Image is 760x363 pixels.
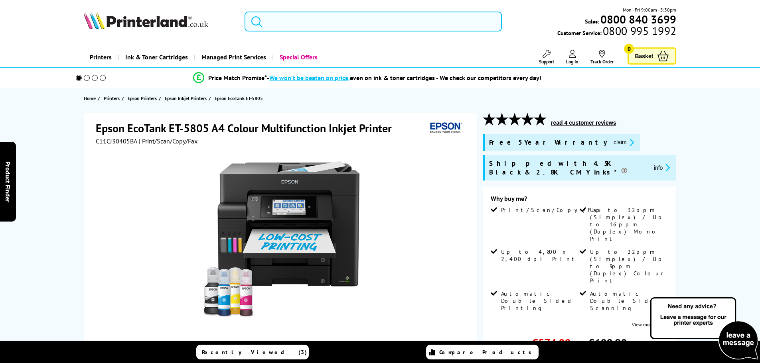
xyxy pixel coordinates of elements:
[599,16,676,23] a: 0800 840 3699
[84,94,96,102] span: Home
[125,47,188,67] span: Ink & Toner Cartridges
[539,50,554,65] a: Support
[491,194,668,206] div: Why buy me?
[566,50,578,65] a: Log In
[651,163,673,172] button: promo-description
[84,47,118,67] a: Printers
[501,248,578,263] span: Up to 4,800 x 2,400 dpi Print
[139,137,197,145] span: | Print/Scan/Copy/Fax
[84,12,208,29] img: Printerland Logo
[539,59,554,65] span: Support
[165,94,207,102] span: Epson Inkjet Printers
[600,12,676,27] b: 0800 840 3699
[590,50,614,65] a: Track Order
[590,248,667,284] span: Up to 22ppm (Simplex) / Up to 9ppm (Duplex) Colour Print
[426,345,539,359] a: Compare Products
[628,47,676,65] a: Basket 0
[585,18,599,25] span: Sales:
[128,94,159,102] a: Epson Printers
[84,94,98,102] a: Home
[588,336,627,350] span: £688.90
[623,6,676,14] span: Mon - Fri 9:00am - 5:30pm
[439,349,536,356] span: Compare Products
[427,121,464,135] img: Epson
[96,137,137,145] span: C11CJ30405BA
[611,138,636,147] button: promo-description
[96,121,400,135] h1: Epson EcoTank ET-5805 A4 Colour Multifunction Inkjet Printer
[208,74,267,82] span: Price Match Promise*
[128,94,157,102] span: Epson Printers
[566,59,578,65] span: Log In
[272,47,324,67] a: Special Offers
[632,322,668,328] a: View more details
[602,27,676,35] span: 0800 995 1992
[624,44,634,54] span: 0
[84,12,235,31] a: Printerland Logo
[196,345,309,359] a: Recently Viewed (3)
[104,94,122,102] a: Printers
[165,94,209,102] a: Epson Inkjet Printers
[269,74,350,82] span: We won’t be beaten on price,
[65,71,670,85] li: modal_Promise
[267,74,541,82] div: - even on ink & toner cartridges - We check our competitors every day!
[4,161,12,202] span: Product Finder
[104,94,120,102] span: Printers
[215,94,265,102] a: Epson EcoTank ET-5805
[648,296,760,361] img: Open Live Chat window
[215,94,263,102] span: Epson EcoTank ET-5805
[590,290,667,312] span: Automatic Double Sided Scanning
[549,119,618,126] button: read 4 customer reviews
[489,138,607,147] span: Free 5 Year Warranty
[590,206,667,242] span: Up to 32ppm (Simplex) / Up to 16ppm (Duplex) Mono Print
[532,336,570,350] span: £574.08
[501,206,604,214] span: Print/Scan/Copy/Fax
[489,159,647,177] span: Shipped with 4.5K Black & 2.8K CMY Inks*
[501,290,578,312] span: Automatic Double Sided Printing
[202,349,307,356] span: Recently Viewed (3)
[557,27,676,37] span: Customer Service:
[203,161,359,317] img: Epson EcoTank ET-5805
[635,51,653,61] span: Basket
[194,47,272,67] a: Managed Print Services
[118,47,194,67] a: Ink & Toner Cartridges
